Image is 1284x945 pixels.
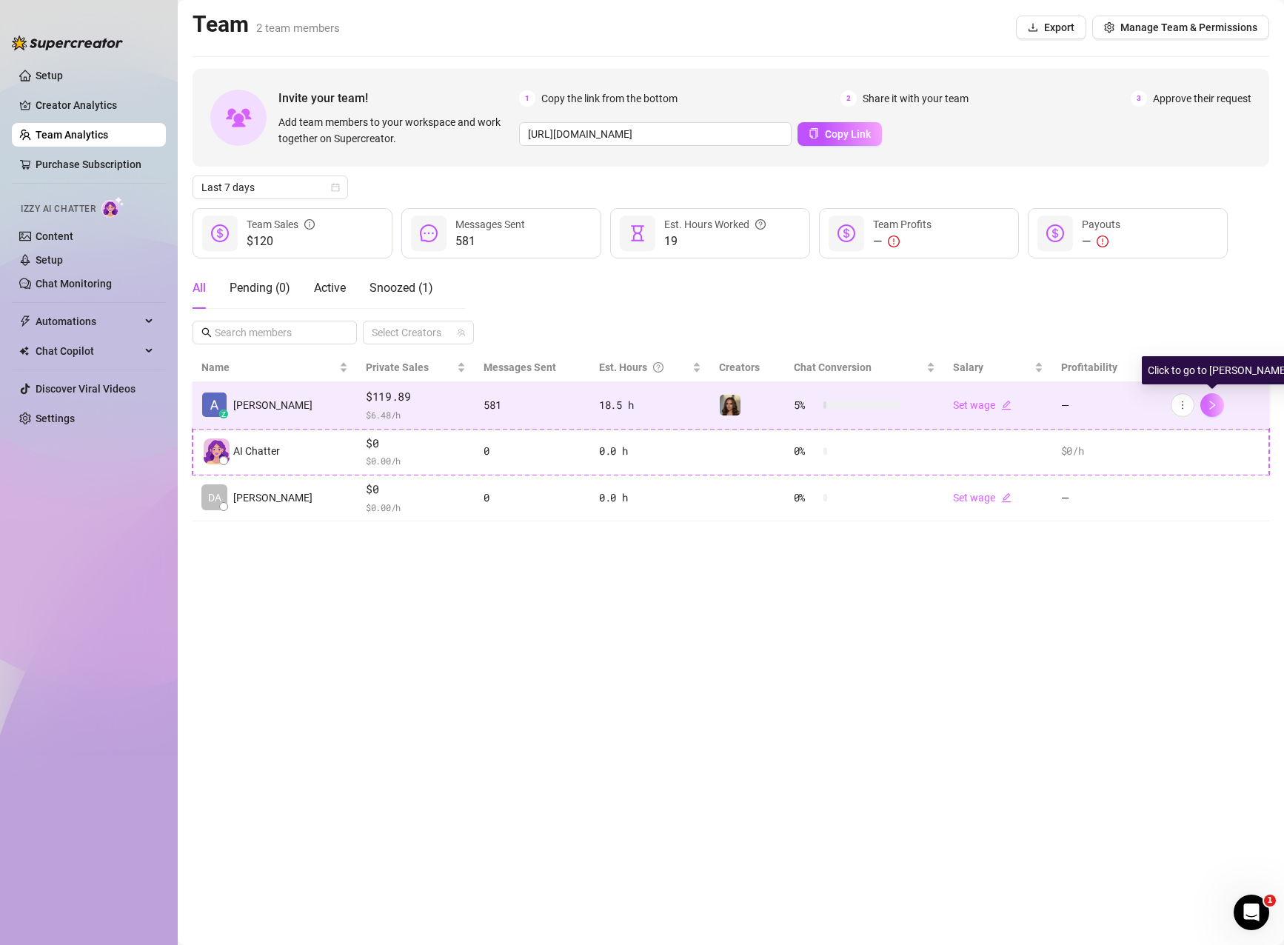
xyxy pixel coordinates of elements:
[420,224,438,242] span: message
[953,399,1012,411] a: Set wageedit
[21,202,96,216] span: Izzy AI Chatter
[953,492,1012,504] a: Set wageedit
[1097,236,1109,247] span: exclamation-circle
[873,218,932,230] span: Team Profits
[794,443,817,459] span: 0 %
[247,233,315,250] span: $120
[541,90,678,107] span: Copy the link from the bottom
[455,218,525,230] span: Messages Sent
[629,224,646,242] span: hourglass
[36,70,63,81] a: Setup
[825,128,871,140] span: Copy Link
[36,153,154,176] a: Purchase Subscription
[19,346,29,356] img: Chat Copilot
[1028,22,1038,33] span: download
[36,310,141,333] span: Automations
[366,361,429,373] span: Private Sales
[1264,895,1276,906] span: 1
[331,183,340,192] span: calendar
[278,89,519,107] span: Invite your team!
[366,388,466,406] span: $119.89
[1131,90,1147,107] span: 3
[1153,90,1251,107] span: Approve their request
[36,278,112,290] a: Chat Monitoring
[755,216,766,233] span: question-circle
[366,481,466,498] span: $0
[1120,21,1257,33] span: Manage Team & Permissions
[484,490,581,506] div: 0
[809,128,819,138] span: copy
[484,397,581,413] div: 581
[837,224,855,242] span: dollar-circle
[794,361,872,373] span: Chat Conversion
[1052,382,1162,429] td: —
[720,395,740,415] img: Valentina
[208,490,221,506] span: DA
[193,353,357,382] th: Name
[840,90,857,107] span: 2
[664,216,766,233] div: Est. Hours Worked
[599,490,701,506] div: 0.0 h
[230,279,290,297] div: Pending ( 0 )
[36,339,141,363] span: Chat Copilot
[201,327,212,338] span: search
[36,413,75,424] a: Settings
[256,21,340,35] span: 2 team members
[873,233,932,250] div: —
[247,216,315,233] div: Team Sales
[798,122,882,146] button: Copy Link
[1046,224,1064,242] span: dollar-circle
[1082,218,1120,230] span: Payouts
[1001,400,1012,410] span: edit
[36,230,73,242] a: Content
[201,176,339,198] span: Last 7 days
[888,236,900,247] span: exclamation-circle
[653,359,663,375] span: question-circle
[233,397,312,413] span: [PERSON_NAME]
[1207,400,1217,410] span: right
[794,397,817,413] span: 5 %
[1001,492,1012,503] span: edit
[36,129,108,141] a: Team Analytics
[370,281,433,295] span: Snoozed ( 1 )
[1052,475,1162,521] td: —
[599,397,701,413] div: 18.5 h
[36,383,136,395] a: Discover Viral Videos
[36,254,63,266] a: Setup
[366,407,466,422] span: $ 6.48 /h
[12,36,123,50] img: logo-BBDzfeDw.svg
[953,361,983,373] span: Salary
[314,281,346,295] span: Active
[863,90,969,107] span: Share it with your team
[202,393,227,417] img: Alejandro Espir…
[193,279,206,297] div: All
[1082,233,1120,250] div: —
[233,443,280,459] span: AI Chatter
[455,233,525,250] span: 581
[233,490,312,506] span: [PERSON_NAME]
[519,90,535,107] span: 1
[193,10,340,39] h2: Team
[101,196,124,218] img: AI Chatter
[1044,21,1074,33] span: Export
[366,453,466,468] span: $ 0.00 /h
[36,93,154,117] a: Creator Analytics
[599,443,701,459] div: 0.0 h
[664,233,766,250] span: 19
[304,216,315,233] span: info-circle
[215,324,336,341] input: Search members
[19,315,31,327] span: thunderbolt
[1234,895,1269,930] iframe: Intercom live chat
[1104,22,1114,33] span: setting
[278,114,513,147] span: Add team members to your workspace and work together on Supercreator.
[201,359,336,375] span: Name
[1061,361,1117,373] span: Profitability
[1092,16,1269,39] button: Manage Team & Permissions
[794,490,817,506] span: 0 %
[366,500,466,515] span: $ 0.00 /h
[1061,443,1153,459] div: $0 /h
[1177,400,1188,410] span: more
[710,353,785,382] th: Creators
[484,361,556,373] span: Messages Sent
[599,359,689,375] div: Est. Hours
